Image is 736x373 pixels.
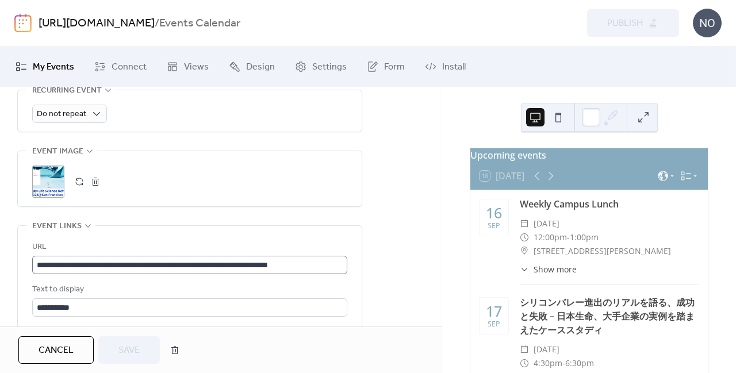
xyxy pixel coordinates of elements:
span: Cancel [39,344,74,357]
div: ​ [520,356,529,370]
span: 1:00pm [570,230,599,244]
a: [URL][DOMAIN_NAME] [39,13,155,34]
div: Upcoming events [470,148,708,162]
a: Settings [286,51,355,82]
div: 16 [486,206,502,220]
span: Connect [112,60,147,74]
a: Connect [86,51,155,82]
div: Sep [488,321,500,328]
a: Design [220,51,283,82]
div: Sep [488,222,500,230]
div: NO [693,9,722,37]
span: Do not repeat [37,106,86,122]
span: Event image [32,145,83,159]
span: [DATE] [534,343,559,356]
span: Install [442,60,466,74]
b: Events Calendar [159,13,240,34]
img: logo [14,14,32,32]
button: ​Show more [520,263,577,275]
span: Recurring event [32,84,102,98]
span: Design [246,60,275,74]
span: Open in new tab [46,326,104,340]
div: ​ [520,230,529,244]
b: / [155,13,159,34]
span: Views [184,60,209,74]
div: Weekly Campus Lunch [520,197,699,211]
div: ​ [520,217,529,230]
span: Settings [312,60,347,74]
span: 12:00pm [534,230,567,244]
button: Cancel [18,336,94,364]
div: 17 [486,304,502,318]
span: [DATE] [534,217,559,230]
a: Views [158,51,217,82]
a: シリコンバレー進出のリアルを語る、成功と失敗 – 日本生命、大手企業の実例を踏まえたケーススタディ [520,296,695,336]
div: ​ [520,244,529,258]
span: 6:30pm [565,356,594,370]
span: - [567,230,570,244]
div: URL [32,240,345,254]
div: ​ [520,263,529,275]
span: 4:30pm [534,356,562,370]
div: Text to display [32,283,345,297]
span: Event links [32,220,82,233]
span: Show more [534,263,577,275]
div: ; [32,166,64,198]
a: Form [358,51,413,82]
span: My Events [33,60,74,74]
a: My Events [7,51,83,82]
div: ​ [520,343,529,356]
a: Install [416,51,474,82]
span: - [562,356,565,370]
span: [STREET_ADDRESS][PERSON_NAME] [534,244,671,258]
span: Form [384,60,405,74]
